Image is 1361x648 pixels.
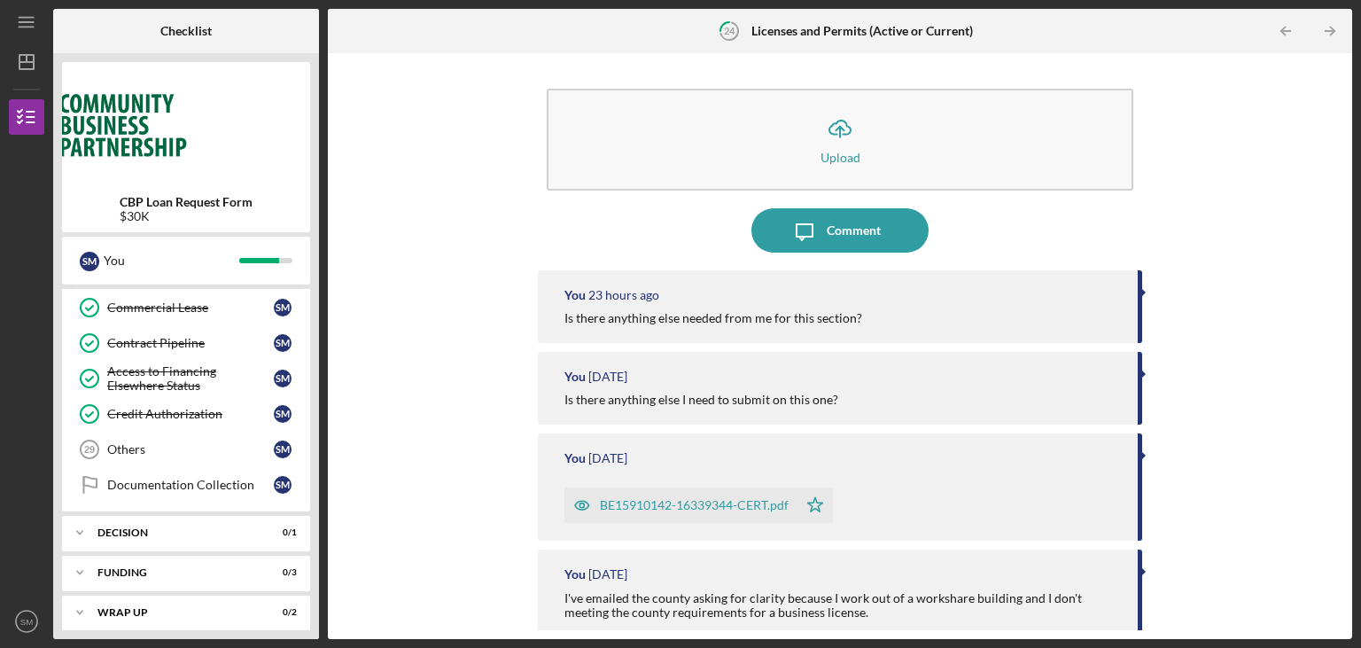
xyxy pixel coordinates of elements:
button: Upload [547,89,1133,191]
div: Access to Financing Elsewhere Status [107,364,274,393]
button: Comment [751,208,929,253]
a: Commercial LeaseSM [71,290,301,325]
div: 0 / 2 [265,607,297,618]
div: Is there anything else needed from me for this section? [564,311,862,325]
div: Funding [97,567,253,578]
a: Credit AuthorizationSM [71,396,301,432]
a: 29OthersSM [71,432,301,467]
div: You [564,451,586,465]
div: Others [107,442,274,457]
div: Credit Authorization [107,407,274,421]
div: You [564,288,586,302]
div: $30K [120,209,253,223]
div: S M [274,476,292,494]
div: You [564,370,586,384]
div: Comment [827,208,881,253]
div: Contract Pipeline [107,336,274,350]
time: 2025-08-19 14:28 [588,370,627,384]
div: Upload [820,151,860,164]
div: S M [274,334,292,352]
div: Decision [97,527,253,538]
tspan: 24 [724,25,735,36]
time: 2025-08-13 22:05 [588,451,627,465]
div: Wrap up [97,607,253,618]
b: Licenses and Permits (Active or Current) [751,24,973,38]
div: You [104,246,239,276]
button: SM [9,604,44,639]
time: 2025-08-12 02:09 [588,567,627,582]
b: CBP Loan Request Form [120,195,253,209]
button: BE15910142-16339344-CERT.pdf [564,488,833,523]
img: Product logo [62,71,310,177]
tspan: 29 [84,444,95,455]
div: Documentation Collection [107,478,274,492]
div: Is there anything else I need to submit on this one? [564,393,838,407]
b: Checklist [160,24,212,38]
a: Access to Financing Elsewhere StatusSM [71,361,301,396]
div: S M [274,405,292,423]
div: BE15910142-16339344-CERT.pdf [600,498,789,512]
div: Commercial Lease [107,301,274,315]
div: S M [80,252,99,271]
text: SM [20,617,33,627]
div: You [564,567,586,582]
div: 0 / 3 [265,567,297,578]
div: S M [274,299,292,316]
a: Documentation CollectionSM [71,467,301,503]
a: Contract PipelineSM [71,325,301,361]
div: S M [274,441,292,458]
div: I've emailed the county asking for clarity because I work out of a workshare building and I don't... [564,591,1120,620]
div: 0 / 1 [265,527,297,538]
div: S M [274,370,292,387]
time: 2025-08-26 04:25 [588,288,659,302]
